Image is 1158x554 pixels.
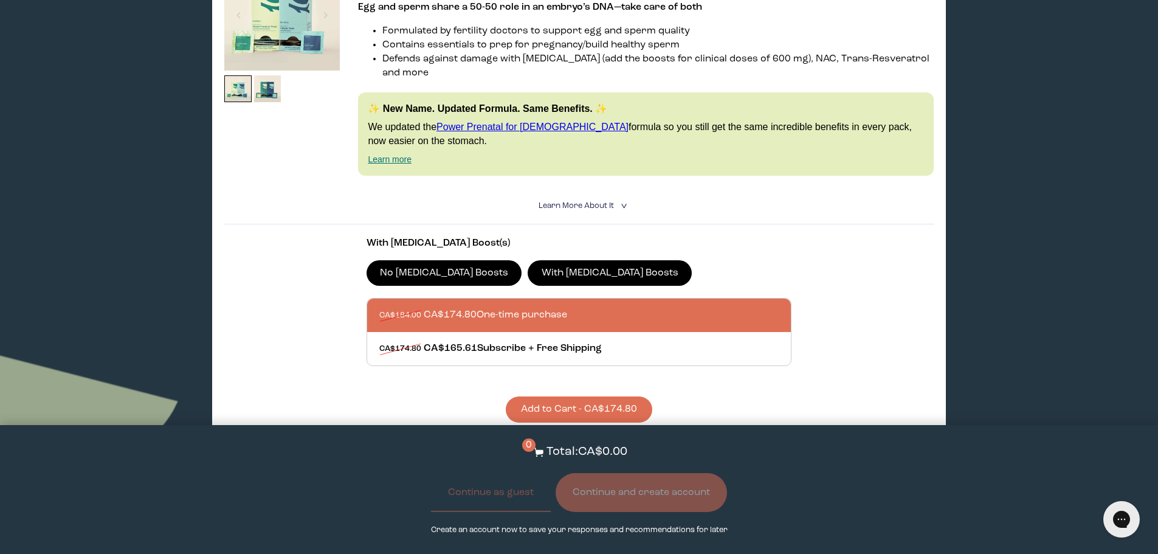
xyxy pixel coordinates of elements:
[382,52,933,80] li: Defends against damage with [MEDICAL_DATA] (add the boosts for clinical doses of 600 mg), NAC, Tr...
[382,24,933,38] li: Formulated by fertility doctors to support egg and sperm quality
[539,202,614,210] span: Learn More About it
[431,524,728,536] p: Create an account now to save your responses and recommendations for later
[431,473,551,512] button: Continue as guest
[368,120,923,148] p: We updated the formula so you still get the same incredible benefits in every pack, now easier on...
[539,200,620,212] summary: Learn More About it <
[436,122,629,132] a: Power Prenatal for [DEMOGRAPHIC_DATA]
[556,473,727,512] button: Continue and create account
[522,438,536,452] span: 0
[1097,497,1146,542] iframe: Gorgias live chat messenger
[368,103,607,114] strong: ✨ New Name. Updated Formula. Same Benefits. ✨
[617,203,629,209] i: <
[382,38,933,52] li: Contains essentials to prep for pregnancy/build healthy sperm
[367,237,792,251] p: With [MEDICAL_DATA] Boost(s)
[546,443,627,461] p: Total: CA$0.00
[368,154,412,164] a: Learn more
[358,2,702,12] strong: Egg and sperm share a 50-50 role in an embryo’s DNA—take care of both
[367,260,522,286] label: No [MEDICAL_DATA] Boosts
[224,75,252,103] img: thumbnail image
[506,396,652,423] button: Add to Cart - CA$174.80
[254,75,281,103] img: thumbnail image
[528,260,692,286] label: With [MEDICAL_DATA] Boosts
